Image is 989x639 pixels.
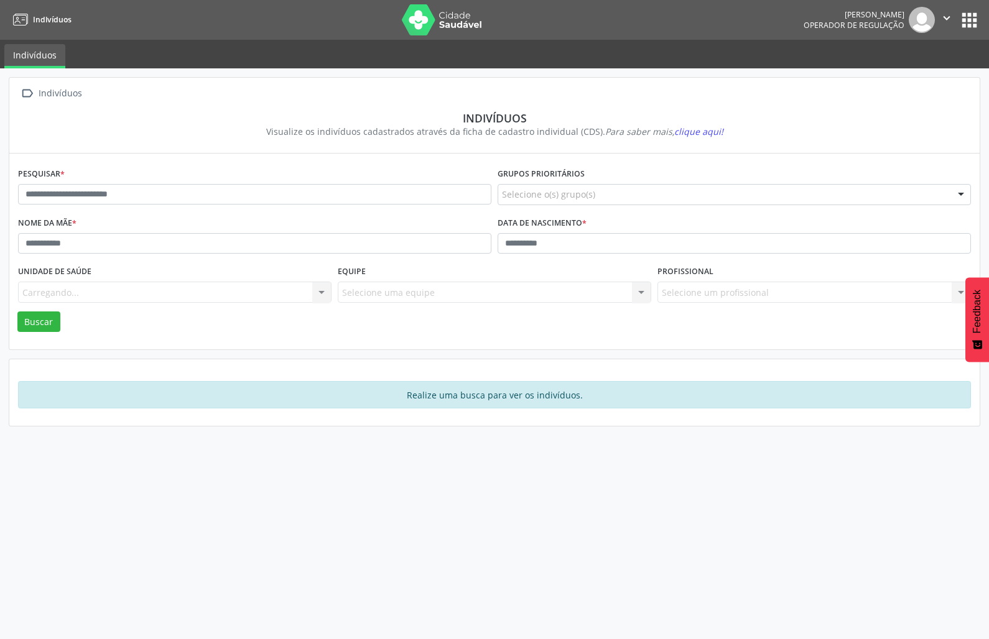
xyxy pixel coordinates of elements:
label: Unidade de saúde [18,262,91,282]
label: Grupos prioritários [498,165,585,184]
button: apps [959,9,980,31]
label: Profissional [657,262,713,282]
label: Nome da mãe [18,214,77,233]
label: Equipe [338,262,366,282]
a:  Indivíduos [18,85,84,103]
label: Data de nascimento [498,214,587,233]
span: Indivíduos [33,14,72,25]
div: Realize uma busca para ver os indivíduos. [18,381,971,408]
div: Visualize os indivíduos cadastrados através da ficha de cadastro individual (CDS). [27,125,962,138]
label: Pesquisar [18,165,65,184]
button: Feedback - Mostrar pesquisa [965,277,989,362]
div: Indivíduos [36,85,84,103]
button:  [935,7,959,33]
span: Feedback [972,290,983,333]
div: Indivíduos [27,111,962,125]
span: Selecione o(s) grupo(s) [502,188,595,201]
a: Indivíduos [9,9,72,30]
i:  [940,11,954,25]
a: Indivíduos [4,44,65,68]
span: Operador de regulação [804,20,904,30]
img: img [909,7,935,33]
span: clique aqui! [674,126,723,137]
div: [PERSON_NAME] [804,9,904,20]
i: Para saber mais, [605,126,723,137]
i:  [18,85,36,103]
button: Buscar [17,311,60,333]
